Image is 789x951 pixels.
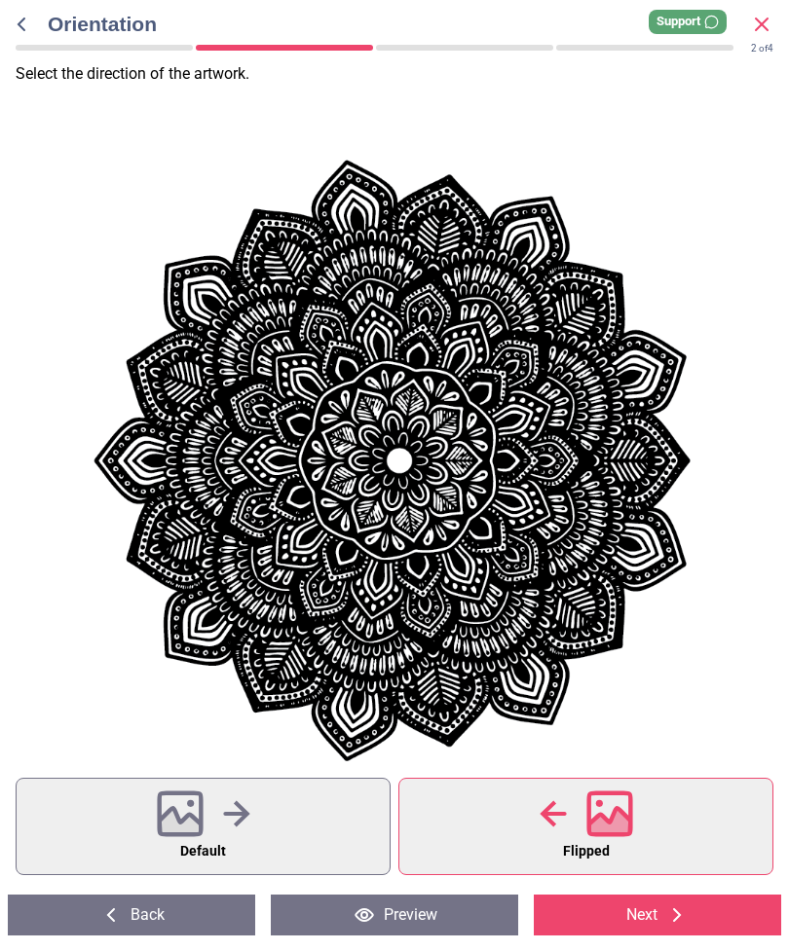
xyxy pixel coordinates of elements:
button: Back [8,895,255,935]
div: of 4 [751,42,773,55]
button: Default [16,778,391,875]
button: Next [534,895,781,935]
button: Preview [271,895,518,935]
span: 2 [751,43,757,54]
span: Orientation [48,10,750,38]
span: Default [180,839,226,864]
button: Flipped [398,778,773,875]
p: Select the direction of the artwork . [16,63,789,85]
span: Flipped [563,839,610,864]
div: Support [649,10,727,34]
